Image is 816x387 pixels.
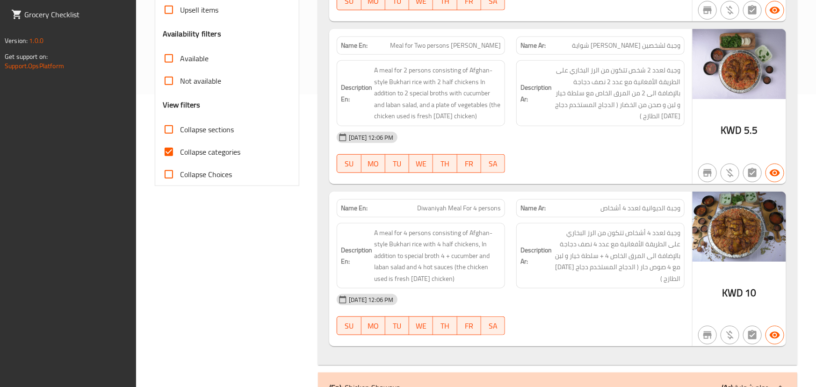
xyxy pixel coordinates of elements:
[698,164,717,182] button: Not branch specific item
[365,319,382,333] span: MO
[520,244,552,267] strong: Description Ar:
[698,1,717,20] button: Not branch specific item
[29,35,43,47] span: 1.0.0
[413,157,429,171] span: WE
[180,146,240,158] span: Collapse categories
[4,3,136,26] a: Grocery Checklist
[721,326,739,344] button: Purchased item
[5,50,48,63] span: Get support on:
[345,295,397,304] span: [DATE] 12:06 PM
[409,316,433,335] button: WE
[163,100,201,110] h3: View filters
[341,41,368,50] strong: Name En:
[417,203,501,213] span: Diwaniyah Meal For 4 persons
[163,29,221,39] h3: Availability filters
[5,60,64,72] a: Support.OpsPlatform
[413,319,429,333] span: WE
[180,124,234,135] span: Collapse sections
[180,169,232,180] span: Collapse Choices
[721,1,739,20] button: Purchased item
[337,154,361,173] button: SU
[341,319,357,333] span: SU
[481,154,505,173] button: SA
[600,203,680,213] span: وجبة الديوانية لعدد 4 أشخاص
[409,154,433,173] button: WE
[385,154,409,173] button: TU
[361,316,385,335] button: MO
[457,316,481,335] button: FR
[481,316,505,335] button: SA
[389,157,405,171] span: TU
[698,326,717,344] button: Not branch specific item
[745,284,757,302] span: 10
[457,154,481,173] button: FR
[433,316,457,335] button: TH
[24,9,129,20] span: Grocery Checklist
[180,4,218,15] span: Upsell items
[341,203,368,213] strong: Name En:
[693,192,786,262] img: %D9%88%D8%AC%D8%A8%D8%A9_%D8%A7%D9%84%D8%AF%D9%8A%D9%88%D8%A7%D9%86%D9%8A%D8%A9_%D9%84%D8%B9%D8%A...
[721,121,742,139] span: KWD
[554,227,680,285] span: وجبة لعدد 4 أشخاص تتكون من الرز البخاري على الطريقة الأفغانية مع عدد 4 نصف دجاجة بالإضافة الى الم...
[341,157,357,171] span: SU
[461,157,477,171] span: FR
[485,319,501,333] span: SA
[722,284,743,302] span: KWD
[461,319,477,333] span: FR
[554,64,680,122] span: وجبة لعدد 2 شخص تتكون من الرز البخاري على الطريقة الأفغانية مع عدد 2 نصف دجاجة بالإضافة الى 2 من ...
[744,121,758,139] span: 5.5
[433,154,457,173] button: TH
[743,326,762,344] button: Not has choices
[765,1,784,20] button: Available
[572,41,680,50] span: وجبة لشخصين [PERSON_NAME] شواية
[180,75,221,86] span: Not available
[520,203,546,213] strong: Name Ar:
[374,64,501,122] span: A meal for 2 persons consisting of Afghan-style Bukhari rice with 2 half chickens In addition to ...
[5,35,28,47] span: Version:
[341,244,372,267] strong: Description En:
[721,164,739,182] button: Purchased item
[385,316,409,335] button: TU
[520,41,546,50] strong: Name Ar:
[437,319,453,333] span: TH
[693,29,786,99] img: %D9%88%D8%AC%D8%A8%D8%A9_%D9%84%D8%B4%D8%AE%D8%B5%D9%8A%D9%86_%D8%A8%D8%AE%D8%A7%D8%B1%D9%8A_%D8%...
[337,316,361,335] button: SU
[743,1,762,20] button: Not has choices
[437,157,453,171] span: TH
[485,157,501,171] span: SA
[765,326,784,344] button: Available
[743,164,762,182] button: Not has choices
[361,154,385,173] button: MO
[341,82,372,105] strong: Description En:
[374,227,501,285] span: A meal for 4 persons consisting of Afghan-style Bukhari rice with 4 half chickens, In addition to...
[765,164,784,182] button: Available
[390,41,501,50] span: Meal for Two persons [PERSON_NAME]
[180,53,209,64] span: Available
[345,133,397,142] span: [DATE] 12:06 PM
[365,157,382,171] span: MO
[520,82,552,105] strong: Description Ar:
[389,319,405,333] span: TU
